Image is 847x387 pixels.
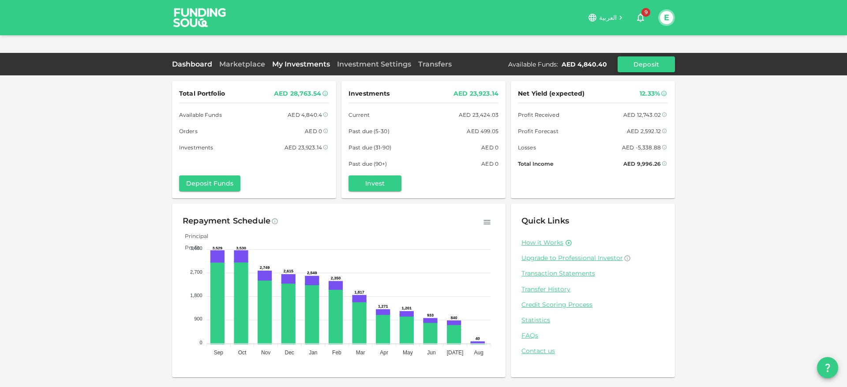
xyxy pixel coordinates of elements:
[214,350,224,356] tspan: Sep
[216,60,269,68] a: Marketplace
[285,143,322,152] div: AED 23,923.14
[334,60,415,68] a: Investment Settings
[623,159,661,168] div: AED 9,996.26
[285,350,294,356] tspan: Dec
[183,214,270,228] div: Repayment Schedule
[269,60,334,68] a: My Investments
[518,127,558,136] span: Profit Forecast
[521,216,569,226] span: Quick Links
[179,127,198,136] span: Orders
[274,88,321,99] div: AED 28,763.54
[817,357,838,378] button: question
[349,175,401,191] button: Invest
[288,110,322,119] div: AED 4,840.4
[380,350,388,356] tspan: Apr
[521,316,664,324] a: Statistics
[562,60,607,69] div: AED 4,840.40
[194,316,202,321] tspan: 900
[521,238,563,247] a: How it Works
[305,127,322,136] div: AED 0
[199,340,202,345] tspan: 0
[349,110,370,119] span: Current
[518,143,536,152] span: Losses
[521,301,664,309] a: Credit Scoring Process
[179,143,213,152] span: Investments
[190,269,202,275] tspan: 2,700
[349,143,391,152] span: Past due (31-90)
[459,110,498,119] div: AED 23,424.03
[521,285,664,294] a: Transfer History
[518,88,585,99] span: Net Yield (expected)
[521,331,664,340] a: FAQs
[178,233,208,239] span: Principal
[518,159,553,168] span: Total Income
[427,350,435,356] tspan: Jun
[521,269,664,278] a: Transaction Statements
[481,143,498,152] div: AED 0
[481,159,498,168] div: AED 0
[467,127,498,136] div: AED 499.05
[521,347,664,355] a: Contact us
[349,88,390,99] span: Investments
[403,350,413,356] tspan: May
[447,350,464,356] tspan: [DATE]
[190,293,202,298] tspan: 1,800
[599,14,617,22] span: العربية
[415,60,455,68] a: Transfers
[309,350,317,356] tspan: Jan
[179,175,240,191] button: Deposit Funds
[627,127,661,136] div: AED 2,592.12
[622,143,661,152] div: AED -5,338.88
[660,11,673,24] button: E
[349,159,387,168] span: Past due (90+)
[356,350,365,356] tspan: Mar
[521,254,664,262] a: Upgrade to Professional Investor
[453,88,498,99] div: AED 23,923.14
[190,246,202,251] tspan: 3,600
[238,350,247,356] tspan: Oct
[623,110,661,119] div: AED 12,743.02
[349,127,390,136] span: Past due (5-30)
[521,254,623,262] span: Upgrade to Professional Investor
[618,56,675,72] button: Deposit
[178,244,200,251] span: Profit
[474,350,483,356] tspan: Aug
[179,110,222,119] span: Available Funds
[261,350,270,356] tspan: Nov
[640,88,660,99] div: 12.33%
[518,110,559,119] span: Profit Received
[179,88,225,99] span: Total Portfolio
[508,60,558,69] div: Available Funds :
[172,60,216,68] a: Dashboard
[332,350,341,356] tspan: Feb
